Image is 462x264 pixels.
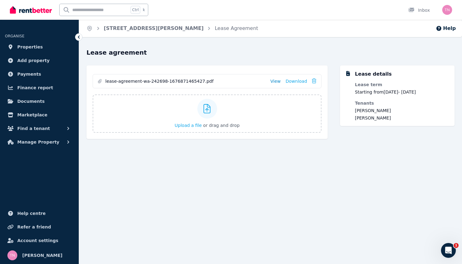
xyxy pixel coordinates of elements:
dt: Tenants [355,100,416,106]
span: Marketplace [17,111,47,119]
span: Upload a file [175,123,202,128]
span: Properties [17,43,43,51]
a: View [271,78,281,84]
span: Finance report [17,84,53,91]
a: Refer a friend [5,221,74,233]
button: Upload a file or drag and drop [175,122,240,128]
span: [PERSON_NAME] [22,252,62,259]
iframe: Intercom live chat [441,243,456,258]
span: Find a tenant [17,125,50,132]
span: ORGANISE [5,34,24,38]
span: [PERSON_NAME] [355,115,416,121]
span: 1 [454,243,459,248]
h1: Lease agreement [86,48,455,57]
button: Help [436,25,456,32]
span: Refer a friend [17,223,51,231]
a: Payments [5,68,74,80]
span: k [143,7,145,12]
a: Marketplace [5,109,74,121]
span: lease-agreement-wa-242698-1676871465427.pdf [105,78,266,84]
span: Help centre [17,210,46,217]
dd: Starting from [DATE] - [DATE] [355,89,416,95]
span: Payments [17,70,41,78]
dt: Lease term [355,82,416,88]
span: [PERSON_NAME] [355,107,416,114]
span: or drag and drop [203,123,240,128]
div: Inbox [408,7,430,13]
span: Add property [17,57,50,64]
a: Documents [5,95,74,107]
a: Help centre [5,207,74,220]
button: Manage Property [5,136,74,148]
button: Find a tenant [5,122,74,135]
a: Add property [5,54,74,67]
a: Properties [5,41,74,53]
nav: Breadcrumb [79,20,266,37]
span: Account settings [17,237,58,244]
span: Manage Property [17,138,59,146]
a: Lease Agreement [215,25,258,31]
span: Ctrl [131,6,140,14]
a: Finance report [5,82,74,94]
a: Download [286,78,307,84]
span: Documents [17,98,45,105]
img: Tom Nattrass [442,5,452,15]
img: Tom Nattrass [7,250,17,260]
img: RentBetter [10,5,52,15]
a: [STREET_ADDRESS][PERSON_NAME] [104,25,204,31]
a: Account settings [5,234,74,247]
div: Lease details [355,70,392,78]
